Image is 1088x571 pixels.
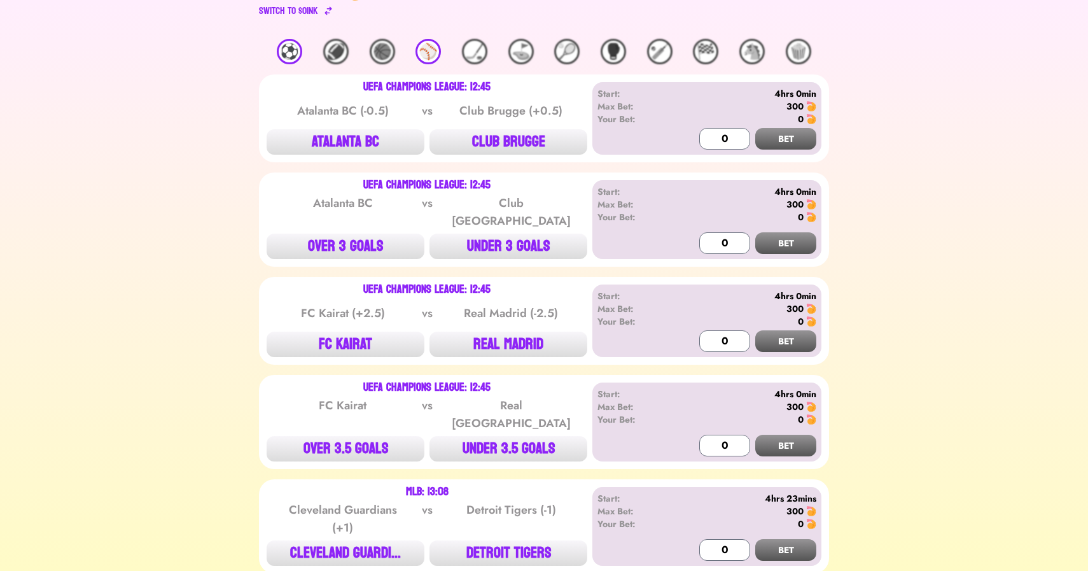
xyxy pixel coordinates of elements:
[597,290,671,302] div: Start:
[267,332,424,357] button: FC KAIRAT
[363,180,491,190] div: UEFA Champions League: 12:45
[806,519,816,529] img: 🍤
[597,198,671,211] div: Max Bet:
[447,102,575,120] div: Club Brugge (+0.5)
[597,211,671,223] div: Your Bet:
[429,129,587,155] button: CLUB BRUGGE
[597,492,671,505] div: Start:
[429,436,587,462] button: UNDER 3.5 GOALS
[267,129,424,155] button: ATALANTA BC
[798,113,804,125] div: 0
[597,302,671,315] div: Max Bet:
[755,330,816,352] button: BET
[806,402,816,412] img: 🍤
[363,285,491,295] div: UEFA Champions League: 12:45
[786,505,804,518] div: 300
[462,39,487,64] div: 🏒
[597,113,671,125] div: Your Bet:
[597,388,671,400] div: Start:
[806,304,816,314] img: 🍤
[647,39,673,64] div: 🏏
[419,397,435,432] div: vs
[279,194,407,230] div: Atalanta BC
[406,487,449,497] div: MLB: 13:08
[419,194,435,230] div: vs
[755,539,816,561] button: BET
[671,87,816,100] div: 4hrs 0min
[597,315,671,328] div: Your Bet:
[447,501,575,537] div: Detroit Tigers (-1)
[786,39,811,64] div: 🍿
[419,304,435,322] div: vs
[798,315,804,328] div: 0
[671,185,816,198] div: 4hrs 0min
[597,100,671,113] div: Max Bet:
[429,234,587,259] button: UNDER 3 GOALS
[671,388,816,400] div: 4hrs 0min
[798,211,804,223] div: 0
[806,199,816,209] img: 🍤
[597,518,671,530] div: Your Bet:
[508,39,534,64] div: ⛳️
[267,540,424,566] button: CLEVELAND GUARDI...
[363,82,491,92] div: UEFA Champions League: 12:45
[806,414,816,425] img: 🍤
[363,383,491,393] div: UEFA Champions League: 12:45
[370,39,395,64] div: 🏀
[597,413,671,426] div: Your Bet:
[597,87,671,100] div: Start:
[739,39,765,64] div: 🐴
[429,332,587,357] button: REAL MADRID
[597,185,671,198] div: Start:
[597,505,671,518] div: Max Bet:
[447,194,575,230] div: Club [GEOGRAPHIC_DATA]
[806,101,816,111] img: 🍤
[755,232,816,254] button: BET
[419,501,435,537] div: vs
[323,39,349,64] div: 🏈
[671,492,816,505] div: 4hrs 23mins
[601,39,626,64] div: 🥊
[267,436,424,462] button: OVER 3.5 GOALS
[798,518,804,530] div: 0
[279,501,407,537] div: Cleveland Guardians (+1)
[755,128,816,150] button: BET
[671,290,816,302] div: 4hrs 0min
[755,435,816,456] button: BET
[806,212,816,222] img: 🍤
[806,316,816,327] img: 🍤
[267,234,424,259] button: OVER 3 GOALS
[806,506,816,516] img: 🍤
[597,400,671,413] div: Max Bet:
[415,39,441,64] div: ⚾️
[798,413,804,426] div: 0
[806,114,816,124] img: 🍤
[786,100,804,113] div: 300
[786,400,804,413] div: 300
[693,39,718,64] div: 🏁
[279,397,407,432] div: FC Kairat
[279,102,407,120] div: Atalanta BC (-0.5)
[429,540,587,566] button: DETROIT TIGERS
[447,304,575,322] div: Real Madrid (-2.5)
[786,302,804,315] div: 300
[259,3,318,18] div: Switch to $ OINK
[277,39,302,64] div: ⚽️
[447,397,575,432] div: Real [GEOGRAPHIC_DATA]
[279,304,407,322] div: FC Kairat (+2.5)
[554,39,580,64] div: 🎾
[419,102,435,120] div: vs
[786,198,804,211] div: 300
